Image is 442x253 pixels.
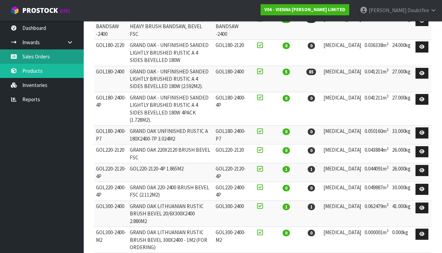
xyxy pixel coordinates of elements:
td: 0.041211m [363,66,390,92]
td: [MEDICAL_DATA] [322,13,363,40]
td: 26.000kg [390,163,412,182]
td: 0.036338m [363,40,390,66]
td: GOL220-2120 [94,144,128,163]
td: GRAND OAK - UNFINISHED SANDED LIGHTLY BRUSHED RUSTIC A 4 SIDES BEVELLED 180W 4PACK (1.728M2). [128,92,214,126]
td: 0.062479m [363,200,390,227]
td: [MEDICAL_DATA] [322,126,363,144]
td: GRAND OAK - UNFINISHED SANDED LIGHTLY BRUSHED RUSTIC A 4 SIDES BEVELLED 180W [128,40,214,66]
td: 0.049887m [363,182,390,201]
td: GOL180-2120 [214,40,248,66]
sup: 3 [387,165,389,170]
span: Doubtfire [407,7,429,14]
td: GOL300-2400 [214,200,248,227]
span: 1 [283,166,290,173]
td: GOL220-2400-4P [94,182,128,201]
td: 30.000kg [390,182,412,201]
td: GOL220-2120 [214,144,248,163]
td: 0.045790m [363,13,390,40]
span: 0 [308,95,315,102]
td: GOL300-2400 [94,200,128,227]
sup: 3 [387,146,389,151]
sup: 3 [387,228,389,233]
td: 0.000kg [390,227,412,253]
td: 0.000001m [363,227,390,253]
td: [MEDICAL_DATA] [322,182,363,201]
span: 0 [283,95,290,102]
td: GOL220-2400-4P [214,182,248,201]
td: 0.043884m [363,144,390,163]
span: 0 [283,128,290,135]
td: GRAND OAK 220-2400 BRUSH BEVEL FSC (2.112M2) [128,182,214,201]
td: GOL180 BANDSAW -2400 [94,13,128,40]
td: 27.000kg [390,92,412,126]
sup: 3 [387,94,389,98]
strong: V04 - VIENNA [PERSON_NAME] LIMITED [264,7,345,13]
span: 5 [283,69,290,75]
td: [MEDICAL_DATA] [322,163,363,182]
span: 0 [308,230,315,236]
td: GRAND OAK - UNFINISHED SANDED LIGHTLY BRUSHED RUSTIC A 4 SIDES BEVELLED 180W (2.592M2). [128,66,214,92]
td: GOL300-2400-M2 [94,227,128,253]
td: [MEDICAL_DATA] [322,200,363,227]
span: 0 [283,147,290,154]
span: 0 [308,147,315,154]
td: [MEDICAL_DATA] [322,92,363,126]
td: GOL180-2400-P7 [94,126,128,144]
td: GOL180-2400 [214,66,248,92]
small: WMS [59,8,70,14]
sup: 3 [387,41,389,46]
span: 0 [308,42,315,49]
td: 24.000kg [390,40,412,66]
td: 0.044091m [363,163,390,182]
td: GOL180-2120 [94,40,128,66]
td: [MEDICAL_DATA] [322,227,363,253]
td: 0.041211m [363,92,390,126]
td: 41.000kg [390,200,412,227]
td: [MEDICAL_DATA] [322,40,363,66]
td: 26.000kg [390,144,412,163]
td: GOL220-2120-4P 1.865M2 [128,163,214,182]
span: ProStock [22,6,58,15]
span: 1 [308,204,315,210]
img: cube-alt.png [10,6,19,15]
sup: 3 [387,183,389,188]
span: 0 [308,128,315,135]
td: GOL300-2400-M2 [214,227,248,253]
td: GOL180 BANDSAW -2400 [214,13,248,40]
span: 1 [308,166,315,173]
span: 85 [306,69,316,75]
span: [PERSON_NAME] [369,7,406,14]
td: GOL220-2120-4P [214,163,248,182]
td: GRAND OAK LITHUANIAN RUSTIC BRUSH BEVEL 300X2400 - 1M2 (FOR ORDERING) [128,227,214,253]
span: 0 [283,185,290,191]
td: GRAND OAK UNFINISHED RUSTIC A 180X2400-7P 3.024M2 [128,126,214,144]
sup: 3 [387,68,389,72]
td: GOL180-2400-4P [214,92,248,126]
sup: 3 [387,127,389,132]
span: 0 [283,42,290,49]
td: GOL180-2400-P7 [214,126,248,144]
span: 1 [283,204,290,210]
td: GOL180-2400-4P [94,92,128,126]
span: 0 [308,185,315,191]
td: GRAND OAK UNFINISHED 180X15/4 HEAVY BRUSH BANDSAW, BEVEL FSC [128,13,214,40]
td: GRAND OAK 220X2120 BRUSH BEVEL FSC [128,144,214,163]
td: [MEDICAL_DATA] [322,66,363,92]
td: [MEDICAL_DATA] [322,144,363,163]
td: 33.000kg [390,126,412,144]
td: GOL220-2120-4P [94,163,128,182]
sup: 3 [387,202,389,207]
td: GRAND OAK LITHUANIAN RUSTIC BRUSH BEVEL 20/6X300X2400 2.880M2 [128,200,214,227]
td: 0.050160m [363,126,390,144]
td: 29.000kg [390,13,412,40]
td: GOL180-2400 [94,66,128,92]
td: 27.000kg [390,66,412,92]
span: 0 [283,230,290,236]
